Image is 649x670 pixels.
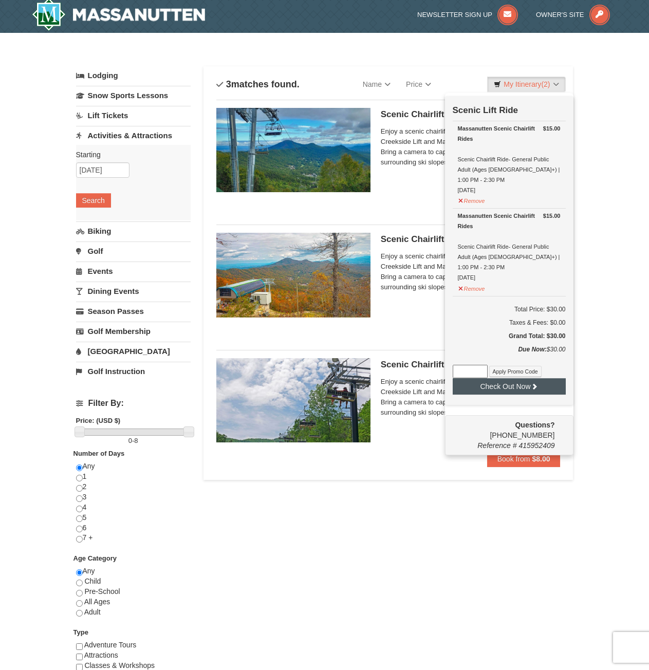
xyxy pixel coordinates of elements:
a: Dining Events [76,282,191,301]
h4: matches found. [216,79,300,89]
strong: Questions? [515,421,554,429]
span: [PHONE_NUMBER] [453,420,555,439]
span: Owner's Site [536,11,584,18]
span: Newsletter Sign Up [417,11,492,18]
button: Remove [458,281,486,294]
a: Name [355,74,398,95]
span: Child [84,577,101,585]
a: Lift Tickets [76,106,191,125]
a: Events [76,262,191,281]
a: Owner's Site [536,11,610,18]
span: Attractions [84,651,118,659]
div: Taxes & Fees: $0.00 [453,318,566,328]
a: Golf Instruction [76,362,191,381]
span: Enjoy a scenic chairlift ride up Massanutten’s signature Creekside Lift and Massanutten's NEW Pea... [381,251,561,292]
span: All Ages [84,598,110,606]
div: Any [76,566,191,627]
img: 24896431-1-a2e2611b.jpg [216,108,370,192]
h5: Scenic Chairlift Ride | 11:30 AM - 1:00 PM [381,234,561,245]
img: 24896431-13-a88f1aaf.jpg [216,233,370,317]
span: Adult [84,608,101,616]
button: Search [76,193,111,208]
a: Activities & Attractions [76,126,191,145]
div: Massanutten Scenic Chairlift Rides [458,123,561,144]
a: [GEOGRAPHIC_DATA] [76,342,191,361]
div: Scenic Chairlift Ride- General Public Adult (Ages [DEMOGRAPHIC_DATA]+) | 1:00 PM - 2:30 PM [DATE] [458,211,561,283]
span: Enjoy a scenic chairlift ride up Massanutten’s signature Creekside Lift and Massanutten's NEW Pea... [381,126,561,167]
div: Massanutten Scenic Chairlift Rides [458,211,561,231]
span: 415952409 [518,441,554,450]
strong: $15.00 [543,211,561,221]
h5: Grand Total: $30.00 [453,331,566,341]
span: 8 [134,437,138,444]
div: Scenic Chairlift Ride- General Public Adult (Ages [DEMOGRAPHIC_DATA]+) | 1:00 PM - 2:30 PM [DATE] [458,123,561,195]
span: 0 [128,437,132,444]
strong: Type [73,628,88,636]
span: Pre-School [84,587,120,595]
h5: Scenic Chairlift Ride | 1:00 PM - 2:30 PM [381,360,561,370]
button: Check Out Now [453,378,566,395]
label: Starting [76,150,183,160]
button: Remove [458,193,486,206]
span: Enjoy a scenic chairlift ride up Massanutten’s signature Creekside Lift and Massanutten's NEW Pea... [381,377,561,418]
a: Golf [76,241,191,260]
h5: Scenic Chairlift Ride | 10:00 AM - 11:30 AM [381,109,561,120]
a: Newsletter Sign Up [417,11,518,18]
label: - [76,436,191,446]
a: Lodging [76,66,191,85]
button: Book from $8.00 [487,451,561,467]
a: My Itinerary(2) [487,77,565,92]
span: Classes & Workshops [84,661,155,669]
strong: Age Category [73,554,117,562]
button: Apply Promo Code [489,366,542,377]
strong: Due Now: [518,346,546,353]
a: Snow Sports Lessons [76,86,191,105]
a: Price [398,74,439,95]
a: Golf Membership [76,322,191,341]
a: Season Passes [76,302,191,321]
strong: Price: (USD $) [76,417,121,424]
h6: Total Price: $30.00 [453,304,566,314]
strong: $8.00 [532,455,550,463]
h4: Filter By: [76,399,191,408]
span: 3 [226,79,231,89]
span: Reference # [477,441,516,450]
span: Adventure Tours [84,641,137,649]
span: (2) [541,80,550,88]
a: Biking [76,221,191,240]
strong: Scenic Lift Ride [453,105,518,115]
strong: Number of Days [73,450,125,457]
div: $30.00 [453,344,566,365]
span: Book from [497,455,530,463]
strong: $15.00 [543,123,561,134]
div: Any 1 2 3 4 5 6 7 + [76,461,191,553]
img: 24896431-9-664d1467.jpg [216,358,370,442]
